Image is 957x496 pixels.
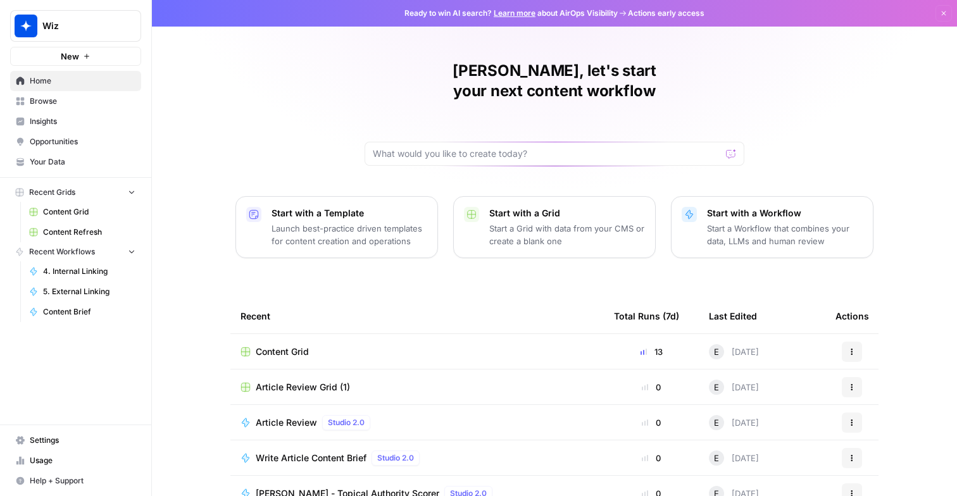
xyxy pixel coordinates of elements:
[30,455,135,466] span: Usage
[709,344,759,359] div: [DATE]
[43,286,135,297] span: 5. External Linking
[709,380,759,395] div: [DATE]
[42,20,119,32] span: Wiz
[256,416,317,429] span: Article Review
[614,416,689,429] div: 0
[30,75,135,87] span: Home
[453,196,656,258] button: Start with a GridStart a Grid with data from your CMS or create a blank one
[709,299,757,333] div: Last Edited
[373,147,721,160] input: What would you like to create today?
[709,450,759,466] div: [DATE]
[707,207,863,220] p: Start with a Workflow
[10,471,141,491] button: Help + Support
[43,226,135,238] span: Content Refresh
[328,417,365,428] span: Studio 2.0
[235,196,438,258] button: Start with a TemplateLaunch best-practice driven templates for content creation and operations
[30,435,135,446] span: Settings
[256,345,309,358] span: Content Grid
[30,116,135,127] span: Insights
[29,187,75,198] span: Recent Grids
[10,10,141,42] button: Workspace: Wiz
[714,381,719,394] span: E
[714,416,719,429] span: E
[256,381,350,394] span: Article Review Grid (1)
[241,450,594,466] a: Write Article Content BriefStudio 2.0
[10,430,141,450] a: Settings
[614,381,689,394] div: 0
[494,8,535,18] a: Learn more
[10,71,141,91] a: Home
[614,452,689,464] div: 0
[23,282,141,302] a: 5. External Linking
[10,91,141,111] a: Browse
[714,345,719,358] span: E
[614,345,689,358] div: 13
[614,299,679,333] div: Total Runs (7d)
[241,345,594,358] a: Content Grid
[272,222,427,247] p: Launch best-practice driven templates for content creation and operations
[61,50,79,63] span: New
[714,452,719,464] span: E
[23,302,141,322] a: Content Brief
[365,61,744,101] h1: [PERSON_NAME], let's start your next content workflow
[671,196,873,258] button: Start with a WorkflowStart a Workflow that combines your data, LLMs and human review
[256,452,366,464] span: Write Article Content Brief
[23,261,141,282] a: 4. Internal Linking
[628,8,704,19] span: Actions early access
[377,452,414,464] span: Studio 2.0
[709,415,759,430] div: [DATE]
[10,47,141,66] button: New
[707,222,863,247] p: Start a Workflow that combines your data, LLMs and human review
[30,136,135,147] span: Opportunities
[10,111,141,132] a: Insights
[15,15,37,37] img: Wiz Logo
[489,207,645,220] p: Start with a Grid
[10,152,141,172] a: Your Data
[30,96,135,107] span: Browse
[10,450,141,471] a: Usage
[43,206,135,218] span: Content Grid
[29,246,95,257] span: Recent Workflows
[23,222,141,242] a: Content Refresh
[404,8,618,19] span: Ready to win AI search? about AirOps Visibility
[489,222,645,247] p: Start a Grid with data from your CMS or create a blank one
[43,306,135,318] span: Content Brief
[10,132,141,152] a: Opportunities
[272,207,427,220] p: Start with a Template
[241,299,594,333] div: Recent
[43,266,135,277] span: 4. Internal Linking
[241,381,594,394] a: Article Review Grid (1)
[241,415,594,430] a: Article ReviewStudio 2.0
[23,202,141,222] a: Content Grid
[30,156,135,168] span: Your Data
[10,242,141,261] button: Recent Workflows
[30,475,135,487] span: Help + Support
[835,299,869,333] div: Actions
[10,183,141,202] button: Recent Grids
